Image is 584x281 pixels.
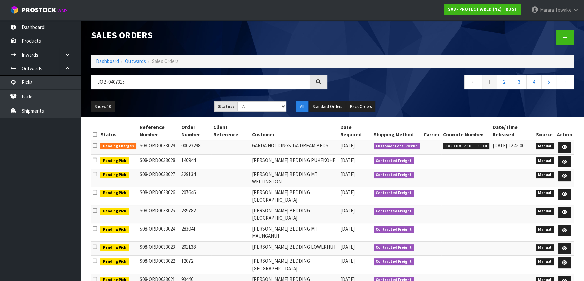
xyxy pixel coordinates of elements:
a: Outwards [125,58,146,64]
button: All [296,101,308,112]
nav: Page navigation [338,75,574,91]
td: 239782 [180,205,212,223]
td: S08-ORD0033026 [138,187,180,205]
span: Contracted Freight [374,157,414,164]
th: Action [555,122,574,140]
a: 3 [512,75,527,89]
span: [DATE] [340,171,355,177]
a: Dashboard [96,58,119,64]
button: Show: 10 [91,101,115,112]
span: [DATE] [340,207,355,214]
a: S08 - PROTECT A BED (NZ) TRUST [444,4,521,15]
th: Source [534,122,555,140]
span: Pending Pick [100,208,129,215]
a: → [556,75,574,89]
span: Manual [536,157,554,164]
td: [PERSON_NAME] BEDDING MT MAUNGANUI [250,223,339,241]
span: Manual [536,226,554,233]
td: [PERSON_NAME] BEDDING PUKEKOHE [250,154,339,169]
th: Order Number [180,122,212,140]
td: 207646 [180,187,212,205]
td: 00023298 [180,140,212,154]
span: Manual [536,208,554,215]
td: 283041 [180,223,212,241]
input: Search sales orders [91,75,310,89]
th: Status [99,122,138,140]
span: Contracted Freight [374,226,414,233]
th: Date Required [339,122,372,140]
td: S08-ORD0033023 [138,241,180,256]
span: [DATE] [340,225,355,232]
th: Reference Number [138,122,180,140]
td: [PERSON_NAME] BEDDING [GEOGRAPHIC_DATA] [250,205,339,223]
td: S08-ORD0033029 [138,140,180,154]
td: S08-ORD0033024 [138,223,180,241]
span: Manual [536,190,554,197]
span: [DATE] [340,157,355,163]
a: 2 [497,75,512,89]
span: Manual [536,258,554,265]
a: 5 [541,75,556,89]
span: Contracted Freight [374,172,414,178]
a: 1 [482,75,497,89]
span: Pending Pick [100,226,129,233]
td: 329134 [180,169,212,187]
strong: S08 - PROTECT A BED (NZ) TRUST [448,6,517,12]
span: Contracted Freight [374,208,414,215]
td: [PERSON_NAME] BEDDING MT WELLINGTON [250,169,339,187]
span: Sales Orders [152,58,179,64]
th: Carrier [422,122,441,140]
span: Contracted Freight [374,244,414,251]
a: 4 [526,75,542,89]
span: Pending Pick [100,157,129,164]
th: Date/Time Released [491,122,534,140]
td: GARDA HOLDINGS T/A DREAM BEDS [250,140,339,154]
span: [DATE] 12:45:00 [493,142,524,149]
span: CUSTOMER COLLECTED [443,143,489,150]
span: Marara [540,7,554,13]
td: S08-ORD0033028 [138,154,180,169]
span: [DATE] [340,258,355,264]
span: [DATE] [340,244,355,250]
span: [DATE] [340,189,355,196]
span: Pending Pick [100,190,129,197]
th: Connote Number [441,122,491,140]
img: cube-alt.png [10,6,19,14]
span: Contracted Freight [374,258,414,265]
span: Pending Charges [100,143,136,150]
span: Manual [536,143,554,150]
td: 140944 [180,154,212,169]
td: [PERSON_NAME] BEDDING [GEOGRAPHIC_DATA] [250,187,339,205]
span: Pending Pick [100,244,129,251]
td: [PERSON_NAME] BEDDING LOWERHUT [250,241,339,256]
span: Tewake [555,7,572,13]
td: 201138 [180,241,212,256]
a: ← [464,75,482,89]
span: Pending Pick [100,172,129,178]
small: WMS [57,7,68,14]
span: Manual [536,244,554,251]
button: Back Orders [346,101,375,112]
span: Contracted Freight [374,190,414,197]
td: S08-ORD0033027 [138,169,180,187]
th: Customer [250,122,339,140]
span: [DATE] [340,142,355,149]
td: [PERSON_NAME] BEDDING [GEOGRAPHIC_DATA] [250,256,339,274]
th: Shipping Method [372,122,422,140]
span: Customer Local Pickup [374,143,420,150]
button: Standard Orders [309,101,346,112]
span: Pending Pick [100,258,129,265]
h1: Sales Orders [91,30,327,40]
span: ProStock [22,6,56,14]
td: S08-ORD0033025 [138,205,180,223]
td: S08-ORD0033022 [138,256,180,274]
strong: Status: [218,104,234,109]
td: 12072 [180,256,212,274]
span: Manual [536,172,554,178]
th: Client Reference [211,122,250,140]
